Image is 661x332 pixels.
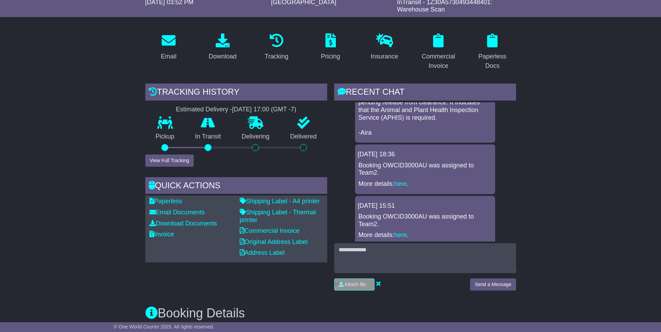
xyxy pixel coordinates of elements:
p: UPS record shows that the shipment has arrived in the [GEOGRAPHIC_DATA] and is pending release fr... [359,84,492,136]
div: RECENT CHAT [334,84,516,102]
button: Send a Message [470,278,516,291]
a: Insurance [366,31,403,64]
a: Commercial Invoice [415,31,462,73]
p: More details: . [359,231,492,239]
p: Booking OWCID3000AU was assigned to Team2. [359,213,492,228]
p: Delivered [280,133,327,141]
button: View Full Tracking [145,155,194,167]
p: More details: . [359,180,492,188]
p: Delivering [231,133,280,141]
a: Email Documents [149,209,205,216]
a: Shipping Label - A4 printer [240,198,320,205]
a: Address Label [240,249,285,256]
a: Download [204,31,241,64]
div: Tracking [264,52,288,61]
a: Pricing [316,31,345,64]
div: Tracking history [145,84,327,102]
a: Paperless [149,198,182,205]
h3: Booking Details [145,306,516,320]
div: Quick Actions [145,177,327,196]
a: Download Documents [149,220,217,227]
p: In Transit [185,133,231,141]
a: Original Address Label [240,238,308,245]
a: Tracking [260,31,293,64]
div: [DATE] 17:00 (GMT -7) [232,106,296,113]
a: Invoice [149,231,174,238]
div: Email [161,52,176,61]
span: © One World Courier 2025. All rights reserved. [114,324,214,330]
div: Commercial Invoice [420,52,458,71]
a: Email [156,31,181,64]
div: Paperless Docs [474,52,512,71]
a: here [394,180,407,187]
div: Pricing [321,52,340,61]
div: Estimated Delivery - [145,106,327,113]
a: here [394,231,407,238]
div: [DATE] 18:36 [358,151,492,158]
div: Download [209,52,237,61]
a: Shipping Label - Thermal printer [240,209,316,223]
div: Insurance [371,52,398,61]
div: [DATE] 15:51 [358,202,492,210]
a: Paperless Docs [469,31,516,73]
a: Commercial Invoice [240,227,300,234]
p: Booking OWCID3000AU was assigned to Team2. [359,162,492,177]
p: Pickup [145,133,185,141]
